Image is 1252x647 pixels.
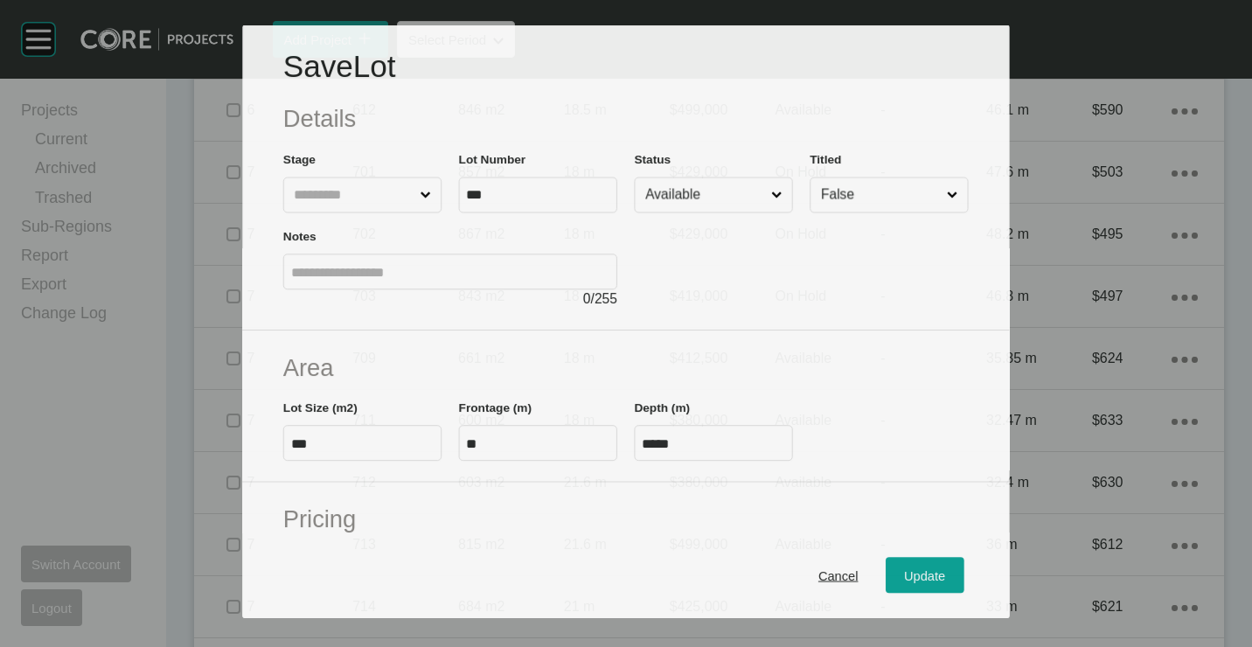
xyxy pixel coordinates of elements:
label: Lot Number [459,151,526,165]
label: Frontage (m) [459,400,532,414]
label: Stage [283,151,316,165]
span: Close menu... [943,177,961,212]
label: Status [635,151,671,165]
span: Close menu... [417,177,435,212]
h2: Area [283,351,969,384]
span: Update [904,568,945,583]
div: / 255 [283,289,617,309]
span: Close menu... [768,177,785,212]
label: Notes [283,228,316,242]
button: Update [886,557,964,593]
input: False [817,177,943,212]
label: Depth (m) [635,400,691,414]
label: Titled [810,151,842,165]
h2: Pricing [283,503,969,536]
h1: Save Lot [283,45,969,88]
input: Available [643,177,769,212]
span: Cancel [818,568,859,583]
h2: Details [283,102,969,136]
label: Lot Size (m2) [283,400,358,414]
span: 0 [583,291,591,306]
button: Cancel [800,557,877,593]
